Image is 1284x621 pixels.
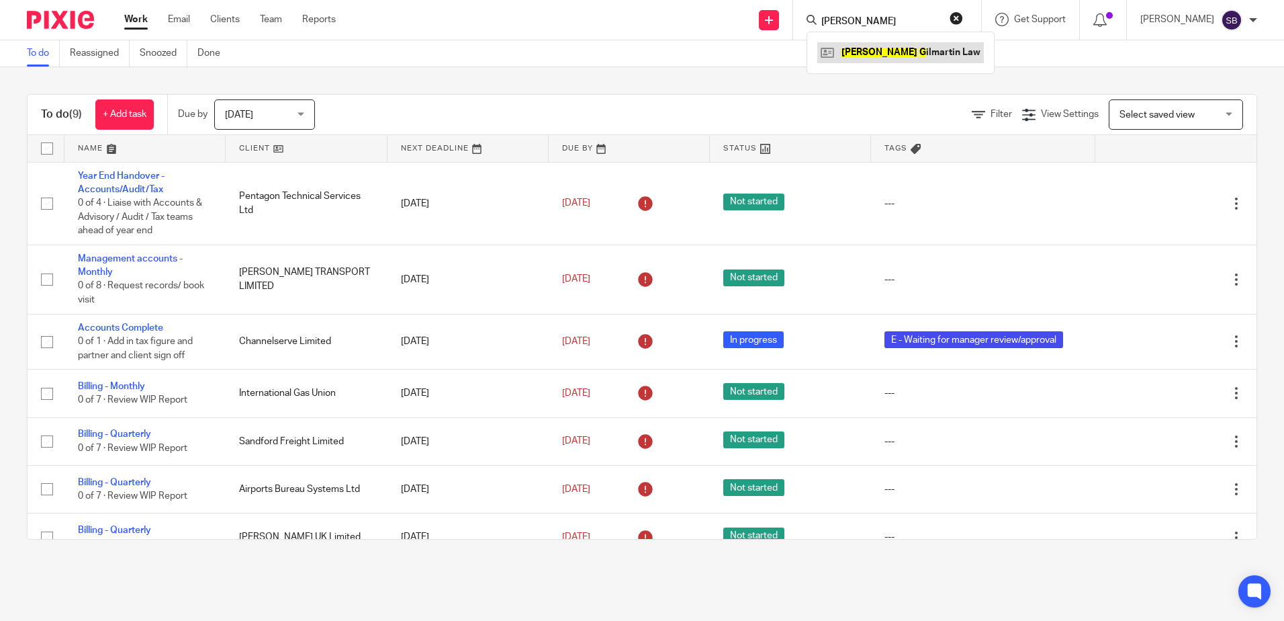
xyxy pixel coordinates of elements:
[723,331,784,348] span: In progress
[562,337,590,346] span: [DATE]
[78,337,193,360] span: 0 of 1 · Add in tax figure and partner and client sign off
[1014,15,1066,24] span: Get Support
[69,109,82,120] span: (9)
[226,417,387,465] td: Sandford Freight Limited
[387,465,549,513] td: [DATE]
[210,13,240,26] a: Clients
[562,275,590,284] span: [DATE]
[225,110,253,120] span: [DATE]
[78,254,183,277] a: Management accounts - Monthly
[78,198,202,235] span: 0 of 4 · Liaise with Accounts & Advisory / Audit / Tax teams ahead of year end
[1140,13,1214,26] p: [PERSON_NAME]
[387,417,549,465] td: [DATE]
[387,513,549,561] td: [DATE]
[884,386,1081,400] div: ---
[1041,110,1099,119] span: View Settings
[178,108,208,121] p: Due by
[226,162,387,245] td: Pentagon Technical Services Ltd
[820,16,941,28] input: Search
[41,108,82,122] h1: To do
[387,314,549,369] td: [DATE]
[884,331,1063,348] span: E - Waiting for manager review/approval
[226,370,387,417] td: International Gas Union
[387,162,549,245] td: [DATE]
[562,485,590,494] span: [DATE]
[387,370,549,417] td: [DATE]
[78,395,187,405] span: 0 of 7 · Review WIP Report
[226,314,387,369] td: Channelserve Limited
[723,479,784,496] span: Not started
[226,465,387,513] td: Airports Bureau Systems Ltd
[78,526,151,535] a: Billing - Quarterly
[562,198,590,208] span: [DATE]
[78,282,204,305] span: 0 of 8 · Request records/ book visit
[27,40,60,67] a: To do
[1221,9,1242,31] img: svg%3E
[168,13,190,26] a: Email
[723,431,784,448] span: Not started
[950,11,963,25] button: Clear
[884,144,907,152] span: Tags
[723,194,784,210] span: Not started
[387,245,549,314] td: [DATE]
[78,323,163,333] a: Accounts Complete
[95,99,154,130] a: + Add task
[78,491,187,501] span: 0 of 7 · Review WIP Report
[124,13,148,26] a: Work
[723,383,784,400] span: Not started
[884,483,1081,496] div: ---
[1119,110,1195,120] span: Select saved view
[723,528,784,544] span: Not started
[78,444,187,453] span: 0 of 7 · Review WIP Report
[723,270,784,286] span: Not started
[884,197,1081,210] div: ---
[884,435,1081,448] div: ---
[78,171,165,194] a: Year End Handover - Accounts/Audit/Tax
[70,40,130,67] a: Reassigned
[140,40,187,67] a: Snoozed
[884,530,1081,544] div: ---
[27,11,94,29] img: Pixie
[260,13,282,26] a: Team
[226,513,387,561] td: [PERSON_NAME] UK Limited
[78,382,145,391] a: Billing - Monthly
[226,245,387,314] td: [PERSON_NAME] TRANSPORT LIMITED
[991,110,1012,119] span: Filter
[78,429,151,439] a: Billing - Quarterly
[197,40,230,67] a: Done
[884,273,1081,286] div: ---
[562,388,590,398] span: [DATE]
[562,437,590,446] span: [DATE]
[78,478,151,487] a: Billing - Quarterly
[562,532,590,542] span: [DATE]
[302,13,336,26] a: Reports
